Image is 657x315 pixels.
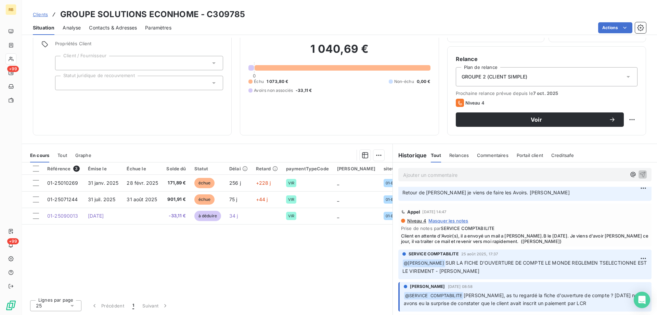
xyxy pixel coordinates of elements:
span: _ [337,196,339,202]
span: 171,89 € [166,180,186,186]
span: @ SERVICE COMPTABILITE [404,292,463,300]
span: Prochaine relance prévue depuis le [456,90,637,96]
button: Actions [598,22,632,33]
span: 34 j [229,213,238,219]
div: Retard [256,166,278,171]
span: 901,91 € [166,196,186,203]
span: Masquer les notes [428,218,468,223]
span: VIR [288,214,294,218]
h3: GROUPE SOLUTIONS ECONHOME - C309785 [60,8,245,21]
span: Analyse [63,24,81,31]
span: Client en attente d'Avoir(s), il a envoyé un mail a [PERSON_NAME].B le [DATE]. Je viens d'avoir [... [401,233,649,244]
span: 1 [132,302,134,309]
div: Référence [47,166,80,172]
div: Émise le [88,166,119,171]
span: Situation [33,24,54,31]
span: +99 [7,66,19,72]
h2: 1 040,69 € [248,42,430,63]
span: Niveau 4 [465,100,485,106]
img: Logo LeanPay [5,300,16,311]
span: 28 févr. 2025 [127,180,158,186]
span: 0 [253,73,256,78]
span: +228 j [256,180,271,186]
span: 31 août 2025 [127,196,157,202]
div: Délai [229,166,248,171]
span: 01-25071244 [47,196,78,202]
button: 1 [128,299,138,313]
span: échue [194,178,215,188]
span: +99 [7,238,19,244]
span: SUR LA FICHE D'OUVERTURE DE COMPTE LE MONDE REGLEMEN TSELECTIONNE EST LE VIREMENT - [PERSON_NAME] [402,260,648,274]
span: Tout [57,153,67,158]
span: VIR [288,181,294,185]
div: Statut [194,166,221,171]
h6: Historique [393,151,427,159]
span: 01-25090013 [47,213,78,219]
span: VIR [288,197,294,202]
a: Clients [33,11,48,18]
span: SERVICE COMPTABILITE [441,226,494,231]
span: En cours [30,153,49,158]
span: -33,11 € [296,87,312,94]
span: Voir [464,117,609,122]
span: [DATE] 14:47 [422,210,446,214]
span: Graphe [75,153,91,158]
div: RB [5,4,16,15]
span: 0,00 € [417,78,430,85]
span: Commentaires [477,153,508,158]
span: [PERSON_NAME] [410,283,445,290]
span: 31 juil. 2025 [88,196,116,202]
span: Relances [449,153,469,158]
span: Creditsafe [551,153,574,158]
span: 75 j [229,196,237,202]
span: _ [337,180,339,186]
span: 01-B01 [386,197,398,202]
span: 3 [73,166,79,172]
span: 1 073,80 € [267,78,288,85]
span: -33,11 € [166,213,186,219]
span: 25 août 2025, 17:37 [461,252,498,256]
span: [DATE] [88,213,104,219]
div: Échue le [127,166,158,171]
div: siteCode [384,166,404,171]
span: Niveau 4 [407,218,426,223]
span: [PERSON_NAME], as tu regardé la fiche d'ouverture de compte ? [DATE] nous avons eu la surprise de... [404,292,644,306]
span: Tout [431,153,441,158]
span: Paramètres [145,24,171,31]
span: Propriétés Client [55,41,223,50]
span: @ [PERSON_NAME] [403,259,445,267]
span: Non-échu [394,78,414,85]
span: Contacts & Adresses [89,24,137,31]
span: 01-25010269 [47,180,78,186]
span: Prise de notes par [401,226,649,231]
div: [PERSON_NAME] [337,166,375,171]
div: Solde dû [166,166,186,171]
span: Appel [407,209,421,215]
button: Voir [456,112,624,127]
span: Portail client [517,153,543,158]
input: Ajouter une valeur [61,60,66,66]
span: 01-B01 [386,181,398,185]
span: Avoirs non associés [254,87,293,94]
span: Retour de [PERSON_NAME] je viens de faire les Avoirs. [PERSON_NAME] [402,190,570,195]
span: [DATE] 08:58 [448,284,473,289]
input: Ajouter une valeur [61,80,66,86]
div: paymentTypeCode [286,166,329,171]
span: échue [194,194,215,205]
button: Précédent [87,299,128,313]
span: 31 janv. 2025 [88,180,119,186]
span: _ [337,213,339,219]
div: Open Intercom Messenger [634,292,650,308]
span: à déduire [194,211,221,221]
span: 01-B01 [386,214,398,218]
span: +44 j [256,196,268,202]
h6: Relance [456,55,637,63]
button: Suivant [138,299,173,313]
span: 7 oct. 2025 [533,90,558,96]
span: GROUPE 2 (CLIENT SIMPLE) [462,73,528,80]
span: 25 [36,302,42,309]
span: Clients [33,12,48,17]
span: Échu [254,78,264,85]
span: 256 j [229,180,241,186]
span: SERVICE COMPTABILITE [409,251,459,257]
